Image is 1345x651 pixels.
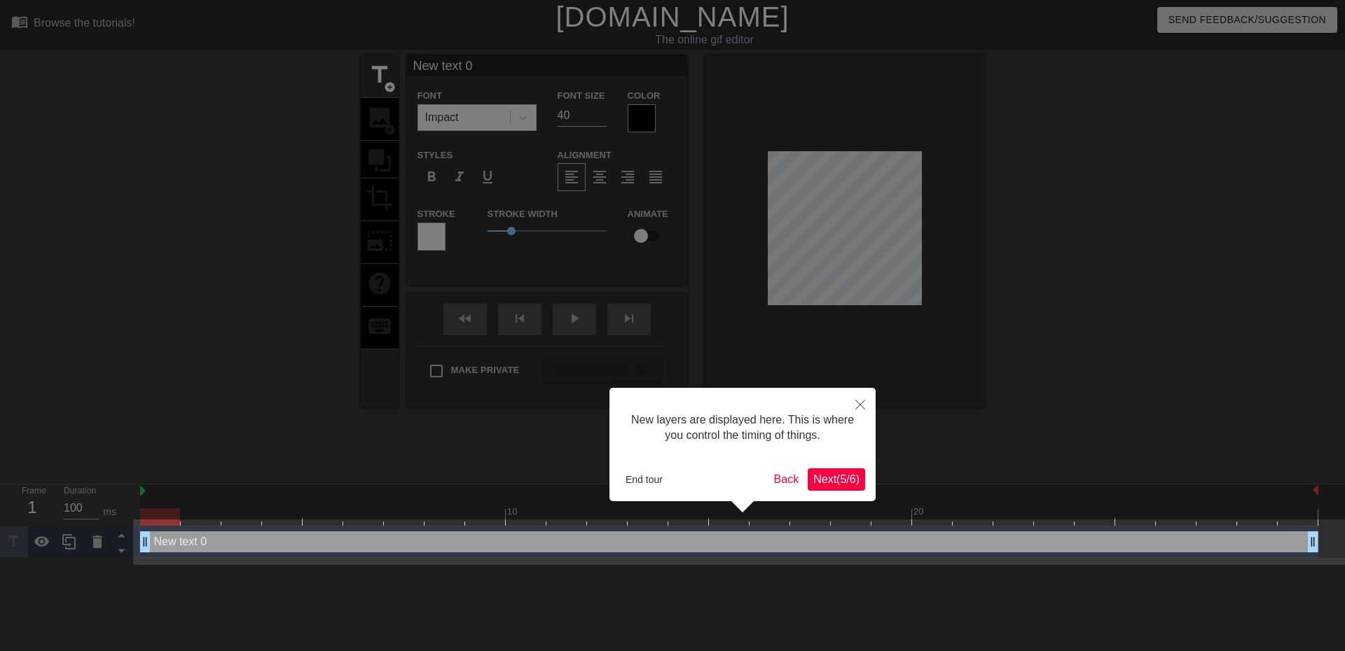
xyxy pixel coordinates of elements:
div: New layers are displayed here. This is where you control the timing of things. [620,398,865,458]
button: Back [768,468,805,491]
button: Next [808,468,865,491]
button: End tour [620,469,668,490]
button: Close [845,388,876,420]
span: Next ( 5 / 6 ) [813,473,860,485]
